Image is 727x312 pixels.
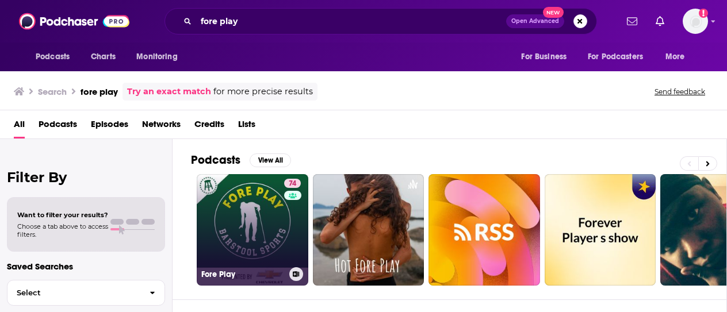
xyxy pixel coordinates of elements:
div: Search podcasts, credits, & more... [164,8,597,34]
h3: Fore Play [201,269,285,279]
a: PodcastsView All [191,153,291,167]
button: open menu [128,46,192,68]
h3: Search [38,86,67,97]
img: Podchaser - Follow, Share and Rate Podcasts [19,10,129,32]
span: Podcasts [36,49,70,65]
a: Try an exact match [127,85,211,98]
a: Show notifications dropdown [651,11,669,31]
h2: Podcasts [191,153,240,167]
span: For Podcasters [588,49,643,65]
a: Show notifications dropdown [622,11,642,31]
h3: fore play [81,86,118,97]
span: Monitoring [136,49,177,65]
span: More [665,49,685,65]
button: View All [250,153,291,167]
span: New [543,7,564,18]
span: Charts [91,49,116,65]
span: For Business [521,49,567,65]
button: open menu [28,46,85,68]
span: 74 [289,178,296,190]
button: Send feedback [651,87,709,97]
a: Networks [142,115,181,138]
button: open menu [580,46,660,68]
button: open menu [657,46,699,68]
a: 74 [284,179,301,188]
a: Lists [238,115,255,138]
a: 74Fore Play [197,174,308,286]
button: Select [7,280,165,306]
img: User Profile [683,9,708,34]
span: for more precise results [213,85,313,98]
span: Open Advanced [511,18,559,24]
span: Want to filter your results? [17,211,108,219]
button: Show profile menu [683,9,708,34]
a: Charts [83,46,123,68]
a: All [14,115,25,138]
button: Open AdvancedNew [506,14,564,28]
a: Podcasts [39,115,77,138]
span: Select [7,289,140,296]
span: Logged in as khileman [683,9,708,34]
h2: Filter By [7,169,165,186]
input: Search podcasts, credits, & more... [196,12,506,30]
p: Saved Searches [7,261,165,272]
span: Choose a tab above to access filters. [17,222,108,238]
svg: Add a profile image [699,9,708,18]
a: Episodes [91,115,128,138]
a: Credits [194,115,224,138]
button: open menu [513,46,581,68]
